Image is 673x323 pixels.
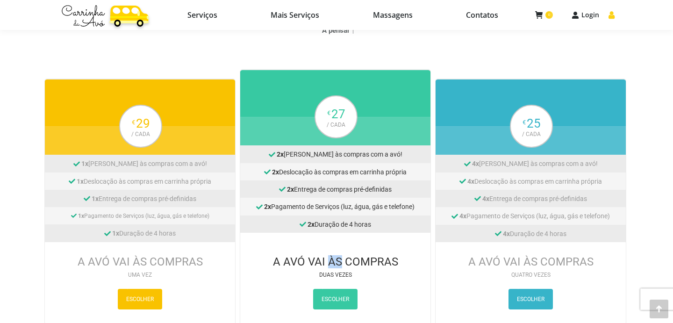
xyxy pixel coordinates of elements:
span: Serviços [187,10,217,20]
span: 0 [545,11,553,19]
span: ESCOLHER [517,294,544,305]
div: DUAS VEZES [240,269,430,281]
span: Massagens [373,10,413,20]
a: ESCOLHER [508,289,553,309]
b: 2x [287,186,294,193]
span: 25 [527,116,541,130]
a: 0 [535,11,553,19]
a: Login [572,11,599,19]
b: 1x [81,160,88,167]
div: A AVÓ VAI ÀS COMPRAS [240,255,430,269]
b: 4x [482,195,489,202]
b: 2x [277,151,284,158]
a: Serviços [163,8,242,22]
div: Pagamento de Serviços (luz, água, gás e telefone) [243,202,428,210]
a: ESCOLHER [313,289,358,309]
b: 1x [112,230,119,237]
a: Contatos [442,8,523,22]
div: Deslocação às compras em carrinha própria [438,177,623,185]
span: Mais Serviços [271,10,319,20]
img: Carrinha da Avó [58,0,151,30]
span: € [327,109,330,116]
span: 29 [136,116,150,130]
span: € [132,119,135,126]
div: A AVÓ VAI ÀS COMPRAS [45,255,235,269]
b: 4x [503,230,510,237]
div: A AVÓ VAI ÀS COMPRAS [436,255,626,269]
a: Mais Serviços [246,8,344,22]
div: [PERSON_NAME] às compras com a avó! [47,159,233,167]
b: 2x [308,221,315,228]
span: ESCOLHER [126,294,154,305]
span: € [523,119,526,126]
b: 4x [472,160,479,167]
b: 4x [467,178,474,185]
small: / CADA [120,130,161,138]
span: 27 [331,107,345,121]
small: / CADA [511,130,552,138]
span: ESCOLHER [322,294,349,305]
a: ESCOLHER [118,289,162,309]
div: Deslocação às compras em carrinha própria [243,168,428,176]
b: 1x [77,178,84,185]
div: Deslocação às compras em carrinha própria [47,177,233,185]
b: 2x [272,168,279,176]
div: Pagamento de Serviços (luz, água, gás e telefone) [47,212,233,220]
div: [PERSON_NAME] às compras com a avó! [438,159,623,167]
b: 1x [78,213,84,219]
div: Entrega de compras pré-definidas [47,194,233,202]
b: 4x [459,212,466,220]
div: Duração de 4 horas [438,230,623,237]
a: Massagens [349,8,437,22]
b: 2x [264,203,271,210]
div: [PERSON_NAME] às compras com a avó! [243,150,428,158]
div: Duração de 4 horas [47,229,233,237]
span: A pensar [322,25,350,36]
b: 1x [92,195,99,202]
div: QUATRO VEZES [436,269,626,281]
span: | [352,26,354,35]
small: / CADA [315,121,357,129]
span: Contatos [466,10,498,20]
div: Pagamento de Serviços (luz, água, gás e telefone) [438,212,623,220]
div: UMA VEZ [45,269,235,281]
div: Entrega de compras pré-definidas [243,185,428,193]
div: Entrega de compras pré-definidas [438,194,623,202]
div: Duração de 4 horas [243,220,428,228]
